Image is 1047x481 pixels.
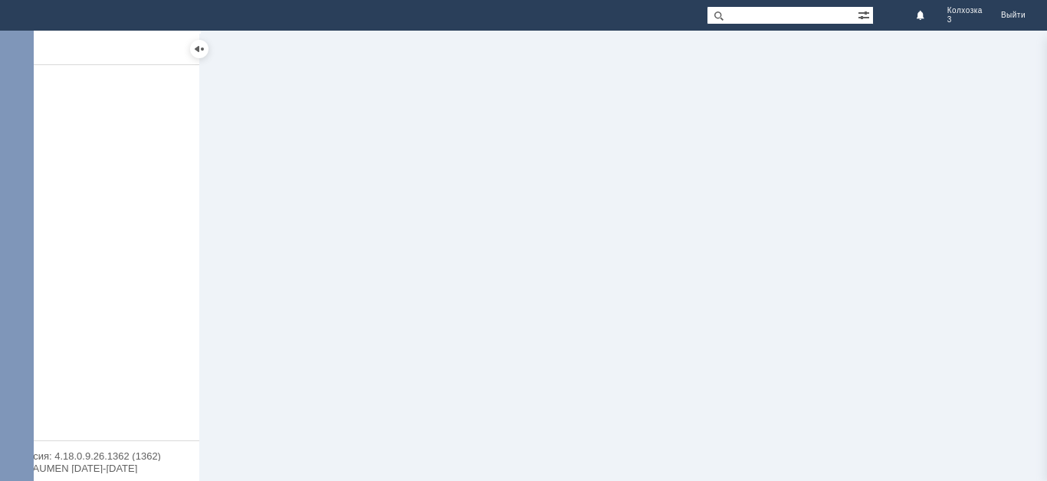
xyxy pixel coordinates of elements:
div: Скрыть меню [190,40,208,58]
span: 3 [947,15,952,25]
span: Колхозка [947,6,983,15]
div: © NAUMEN [DATE]-[DATE] [15,463,184,473]
div: Версия: 4.18.0.9.26.1362 (1362) [15,451,184,461]
span: Расширенный поиск [858,7,873,21]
